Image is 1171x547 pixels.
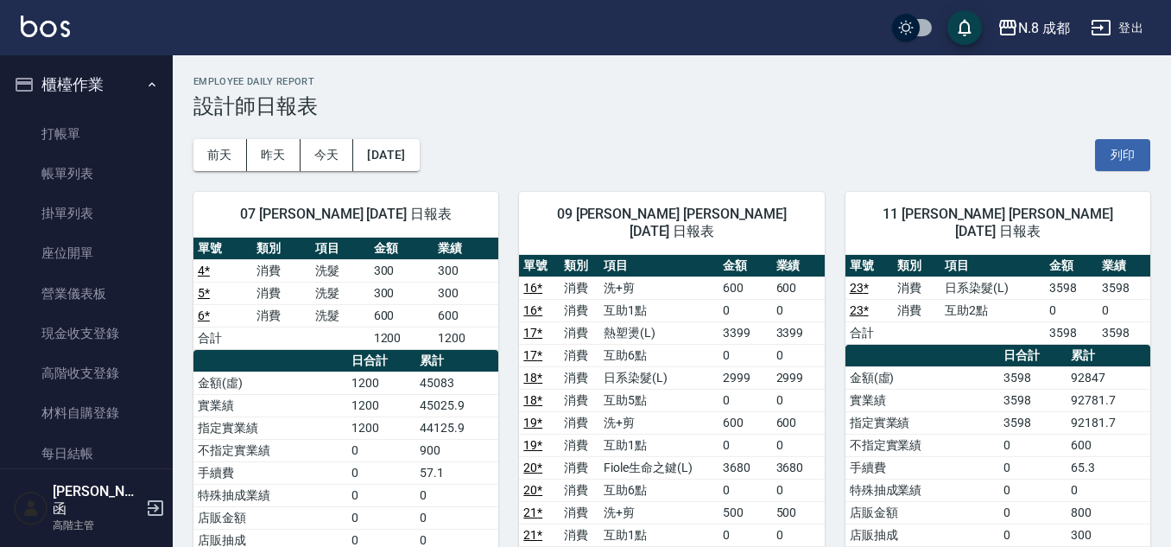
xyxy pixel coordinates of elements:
th: 單號 [845,255,893,277]
td: 0 [718,389,771,411]
td: 44125.9 [415,417,499,439]
td: 消費 [560,456,600,479]
td: 實業績 [845,389,999,411]
td: 0 [347,484,415,506]
button: 登出 [1084,12,1150,44]
td: 3399 [772,321,825,344]
td: 600 [718,277,771,299]
td: 消費 [560,366,600,389]
th: 單號 [519,255,560,277]
a: 打帳單 [7,114,166,154]
th: 日合計 [999,345,1067,367]
td: 互助1點 [599,524,718,546]
td: 手續費 [193,461,347,484]
td: 互助1點 [599,299,718,321]
td: 0 [999,524,1067,546]
td: 3598 [999,366,1067,389]
td: 3680 [772,456,825,479]
td: 600 [370,304,434,327]
table: a dense table [193,238,498,350]
td: 3598 [1098,321,1150,344]
a: 高階收支登錄 [7,353,166,393]
td: 不指定實業績 [845,434,999,456]
td: 1200 [347,417,415,439]
td: 消費 [893,299,940,321]
td: 消費 [560,344,600,366]
td: 店販金額 [845,501,999,524]
h5: [PERSON_NAME]函 [53,483,141,518]
td: 3680 [718,456,771,479]
td: 互助6點 [599,344,718,366]
td: Fiole生命之鍵(L) [599,456,718,479]
td: 合計 [193,327,252,349]
td: 300 [370,259,434,282]
td: 92781.7 [1067,389,1150,411]
td: 金額(虛) [193,372,347,394]
td: 300 [370,282,434,304]
td: 特殊抽成業績 [193,484,347,506]
td: 600 [772,277,825,299]
td: 0 [1045,299,1098,321]
th: 金額 [370,238,434,260]
td: 消費 [252,259,311,282]
td: 300 [434,282,498,304]
td: 1200 [347,394,415,417]
td: 3598 [1045,321,1098,344]
td: 洗+剪 [599,411,718,434]
td: 0 [718,479,771,501]
button: save [947,10,982,45]
td: 3598 [1098,277,1150,299]
td: 0 [718,344,771,366]
td: 1200 [347,372,415,394]
th: 類別 [560,255,600,277]
td: 0 [415,506,499,529]
th: 項目 [311,238,370,260]
td: 0 [718,524,771,546]
td: 消費 [560,389,600,411]
td: 65.3 [1067,456,1150,479]
th: 業績 [1098,255,1150,277]
button: 今天 [301,139,354,171]
th: 業績 [772,255,825,277]
td: 消費 [893,277,940,299]
td: 45083 [415,372,499,394]
span: 11 [PERSON_NAME] [PERSON_NAME] [DATE] 日報表 [866,206,1130,240]
td: 800 [1067,501,1150,524]
td: 92847 [1067,366,1150,389]
th: 金額 [718,255,771,277]
th: 類別 [893,255,940,277]
th: 業績 [434,238,498,260]
td: 0 [1067,479,1150,501]
a: 座位開單 [7,233,166,273]
td: 0 [772,344,825,366]
td: 2999 [772,366,825,389]
a: 材料自購登錄 [7,393,166,433]
td: 3598 [999,389,1067,411]
td: 消費 [560,299,600,321]
p: 高階主管 [53,518,141,533]
td: 0 [999,501,1067,524]
td: 1200 [434,327,498,349]
td: 消費 [252,282,311,304]
td: 45025.9 [415,394,499,417]
td: 0 [772,524,825,546]
th: 累計 [415,350,499,372]
td: 0 [772,479,825,501]
span: 07 [PERSON_NAME] [DATE] 日報表 [214,206,478,223]
td: 店販金額 [193,506,347,529]
td: 消費 [560,524,600,546]
table: a dense table [845,255,1150,345]
td: 0 [999,434,1067,456]
td: 0 [772,299,825,321]
td: 600 [772,411,825,434]
td: 0 [772,389,825,411]
button: 昨天 [247,139,301,171]
td: 0 [772,434,825,456]
h2: Employee Daily Report [193,76,1150,87]
h3: 設計師日報表 [193,94,1150,118]
td: 互助5點 [599,389,718,411]
th: 金額 [1045,255,1098,277]
td: 600 [1067,434,1150,456]
td: 500 [718,501,771,524]
td: 互助1點 [599,434,718,456]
